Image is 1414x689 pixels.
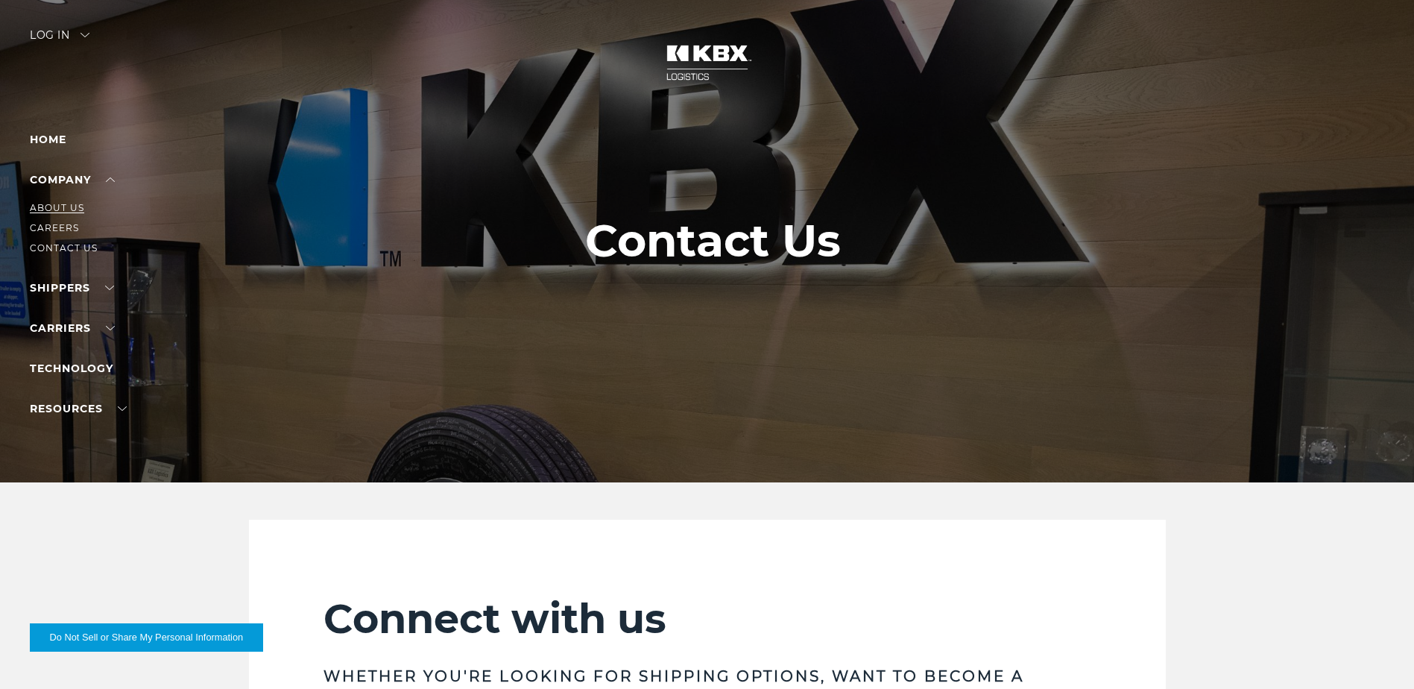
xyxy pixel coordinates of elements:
a: Technology [30,362,113,375]
h2: Connect with us [323,594,1091,644]
a: Contact Us [30,242,98,254]
a: RESOURCES [30,402,127,415]
a: Carriers [30,321,115,335]
a: About Us [30,202,84,213]
a: SHIPPERS [30,281,114,295]
a: Company [30,173,115,186]
a: Careers [30,222,79,233]
img: arrow [81,33,89,37]
img: kbx logo [651,30,763,95]
h1: Contact Us [585,215,841,266]
button: Do Not Sell or Share My Personal Information [30,623,263,652]
iframe: Chat Widget [1339,617,1414,689]
div: Log in [30,30,89,51]
a: Home [30,133,66,146]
